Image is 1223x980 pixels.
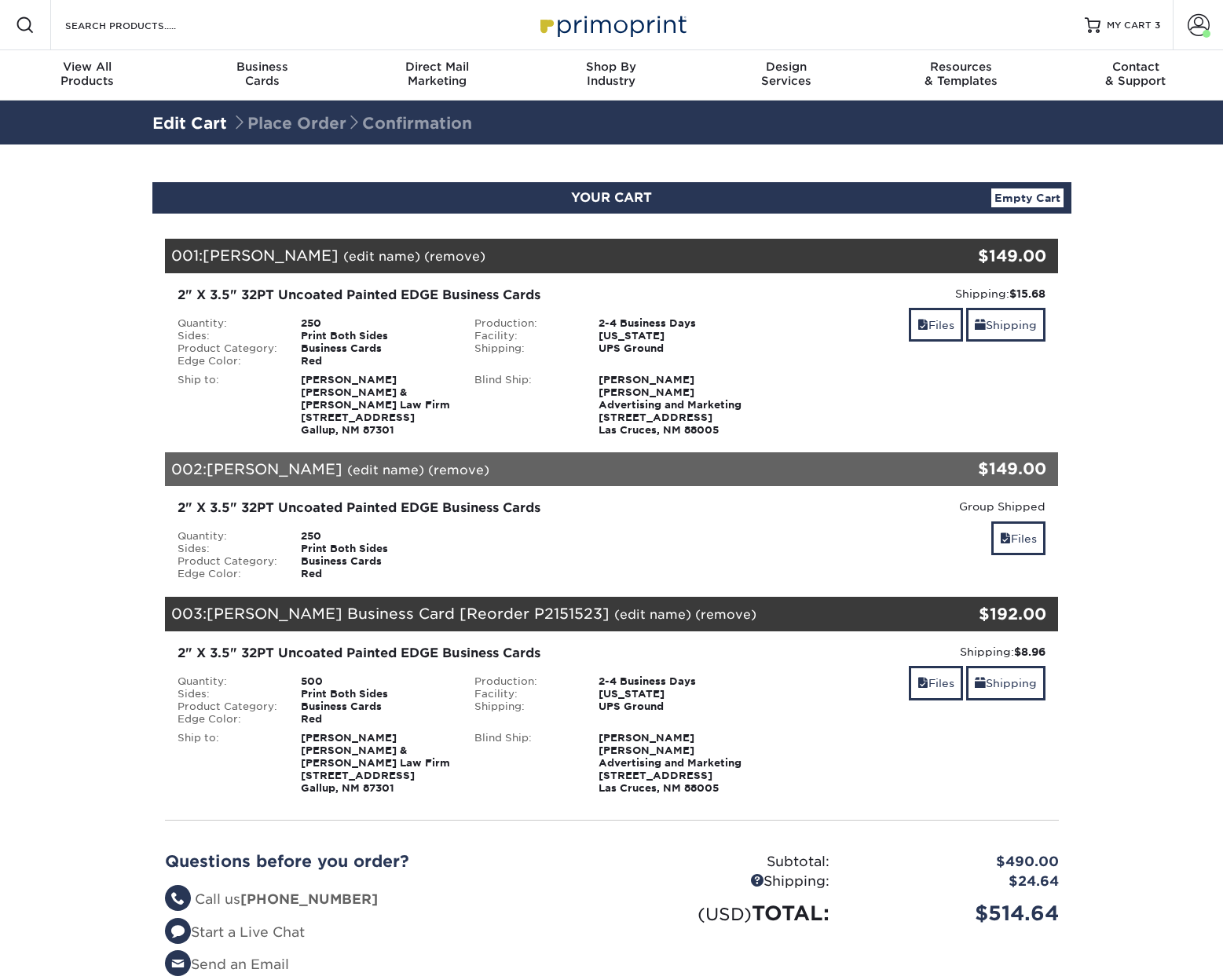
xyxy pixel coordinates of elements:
div: 2" X 3.5" 32PT Uncoated Painted EDGE Business Cards [178,499,749,517]
div: 002: [165,452,910,487]
a: (remove) [428,463,489,477]
span: Place Order Confirmation [232,114,472,133]
div: Print Both Sides [289,688,463,700]
div: Edge Color: [166,713,290,726]
a: Start a Live Chat [165,924,305,940]
a: DesignServices [699,50,873,101]
div: Shipping: [612,872,841,892]
a: Shipping [966,666,1045,700]
div: $514.64 [841,898,1071,928]
div: Services [699,60,873,88]
div: 500 [289,675,463,688]
div: [US_STATE] [587,330,760,342]
span: shipping [975,677,986,689]
div: Print Both Sides [289,330,463,342]
a: Send an Email [165,956,289,972]
strong: [PERSON_NAME] [PERSON_NAME] & [PERSON_NAME] Law Firm [STREET_ADDRESS] Gallup, NM 87301 [301,732,450,794]
a: (remove) [695,607,756,622]
a: Contact& Support [1049,50,1223,101]
a: BusinessCards [174,50,349,101]
div: Shipping: [463,342,587,355]
div: Print Both Sides [289,543,463,555]
div: [US_STATE] [587,688,760,700]
strong: [PERSON_NAME] [PERSON_NAME] Advertising and Marketing [STREET_ADDRESS] Las Cruces, NM 88005 [599,374,741,436]
a: (edit name) [343,249,420,264]
div: Quantity: [166,317,290,330]
div: $149.00 [910,457,1047,481]
div: Production: [463,675,587,688]
span: MY CART [1107,19,1152,32]
div: 2" X 3.5" 32PT Uncoated Painted EDGE Business Cards [178,286,749,305]
a: Files [909,666,963,700]
div: 2-4 Business Days [587,675,760,688]
div: 003: [165,597,910,631]
a: Shop ByIndustry [524,50,698,101]
div: Sides: [166,688,290,700]
span: YOUR CART [571,190,652,205]
div: $149.00 [910,244,1047,268]
div: Business Cards [289,555,463,568]
span: Direct Mail [350,60,524,74]
div: Product Category: [166,342,290,355]
img: Primoprint [533,8,690,42]
span: Contact [1049,60,1223,74]
a: Edit Cart [152,114,227,133]
div: Marketing [350,60,524,88]
div: Product Category: [166,700,290,713]
span: Shop By [524,60,698,74]
div: Group Shipped [772,499,1046,514]
div: Shipping: [463,700,587,713]
div: Cards [174,60,349,88]
div: 001: [165,239,910,273]
a: Files [991,521,1045,555]
span: [PERSON_NAME] [207,460,342,477]
span: Business [174,60,349,74]
a: (edit name) [614,607,691,622]
div: & Support [1049,60,1223,88]
span: [PERSON_NAME] Business Card [Reorder P2151523] [207,605,610,622]
div: Production: [463,317,587,330]
a: (remove) [424,249,485,264]
div: Red [289,713,463,726]
strong: [PERSON_NAME] [PERSON_NAME] & [PERSON_NAME] Law Firm [STREET_ADDRESS] Gallup, NM 87301 [301,374,450,436]
div: Red [289,568,463,580]
div: Blind Ship: [463,732,587,795]
div: 2" X 3.5" 32PT Uncoated Painted EDGE Business Cards [178,644,749,663]
div: UPS Ground [587,342,760,355]
div: Ship to: [166,732,290,795]
div: Facility: [463,330,587,342]
span: Resources [873,60,1048,74]
div: Quantity: [166,675,290,688]
div: Red [289,355,463,367]
strong: [PERSON_NAME] [PERSON_NAME] Advertising and Marketing [STREET_ADDRESS] Las Cruces, NM 88005 [599,732,741,794]
div: Industry [524,60,698,88]
div: Business Cards [289,342,463,355]
strong: $15.68 [1009,287,1045,300]
span: 3 [1155,20,1160,31]
div: 250 [289,530,463,543]
input: SEARCH PRODUCTS..... [64,16,217,35]
small: (USD) [698,904,752,924]
strong: [PHONE_NUMBER] [240,891,378,907]
span: files [917,677,928,689]
h2: Questions before you order? [165,852,600,871]
div: Quantity: [166,530,290,543]
div: Sides: [166,330,290,342]
span: shipping [975,319,986,331]
div: UPS Ground [587,700,760,713]
div: Subtotal: [612,852,841,872]
div: Sides: [166,543,290,555]
div: 250 [289,317,463,330]
div: $24.64 [841,872,1071,892]
div: Facility: [463,688,587,700]
div: TOTAL: [612,898,841,928]
li: Call us [165,890,600,910]
div: Shipping: [772,286,1046,302]
a: Shipping [966,308,1045,342]
span: files [1000,532,1011,545]
div: Edge Color: [166,355,290,367]
div: $192.00 [910,602,1047,626]
div: $490.00 [841,852,1071,872]
span: Design [699,60,873,74]
span: [PERSON_NAME] [203,247,339,264]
